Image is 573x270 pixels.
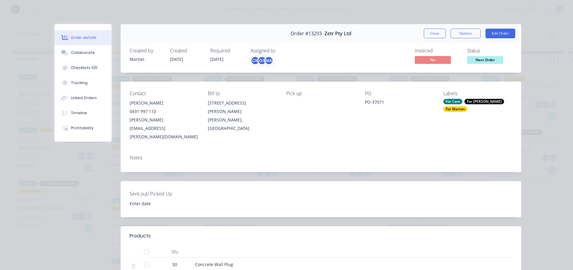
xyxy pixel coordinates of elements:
div: Checklists 0/0 [71,65,97,71]
input: Enter date [125,199,200,208]
div: For [PERSON_NAME] [464,99,504,104]
span: [DATE] [210,56,223,62]
div: Order details [71,35,97,40]
div: Labels [443,91,512,96]
div: Pick up [286,91,355,96]
div: Created [170,48,203,54]
button: Profitability [54,121,112,136]
div: Created by [130,48,163,54]
div: Assigned to [251,48,311,54]
span: Zetr Pty Ltd [325,31,351,36]
div: [PERSON_NAME], [GEOGRAPHIC_DATA] [208,116,277,133]
div: Products [130,232,151,240]
button: Next Order [467,56,503,65]
div: Bill to [208,91,277,96]
span: No [415,56,451,64]
div: Qty [157,246,193,258]
div: 0431 997 110 [130,107,199,116]
button: Linked Orders [54,90,112,105]
div: Required [210,48,243,54]
span: 50 [172,261,177,268]
div: Contact [130,91,199,96]
span: Next Order [467,56,503,64]
div: Profitability [71,125,94,131]
button: Timeline [54,105,112,121]
div: Invoiced [415,48,460,54]
div: Notes [130,155,512,161]
div: For Marton [443,106,467,112]
div: [STREET_ADDRESS][PERSON_NAME][PERSON_NAME], [GEOGRAPHIC_DATA] [208,99,277,133]
button: Tracking [54,75,112,90]
div: For Cam [443,99,462,104]
div: PO-37071 [365,99,434,107]
span: [DATE] [170,56,183,62]
button: Collaborate [54,45,112,60]
button: Options [451,29,481,38]
div: CK [251,56,260,65]
button: Checklists 0/0 [54,60,112,75]
div: PO [365,91,434,96]
div: Tracking [71,80,88,86]
div: MA [264,56,273,65]
div: [PERSON_NAME]0431 997 110[PERSON_NAME][EMAIL_ADDRESS][PERSON_NAME][DOMAIN_NAME] [130,99,199,141]
div: [PERSON_NAME][EMAIL_ADDRESS][PERSON_NAME][DOMAIN_NAME] [130,116,199,141]
span: Concrete Wall Plug [195,262,233,267]
span: Order #13293 - [291,31,325,36]
div: Collaborate [71,50,95,55]
button: Order details [54,30,112,45]
div: Timeline [71,110,87,116]
button: CKGSMA [251,56,273,65]
label: Sent out/ Picked Up [130,190,205,197]
div: Linked Orders [71,95,97,101]
div: [STREET_ADDRESS][PERSON_NAME] [208,99,277,116]
div: GS [257,56,266,65]
button: Close [424,29,446,38]
div: [PERSON_NAME] [130,99,199,107]
div: Status [467,48,512,54]
div: Marton [130,56,163,62]
button: Edit Order [485,29,515,38]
